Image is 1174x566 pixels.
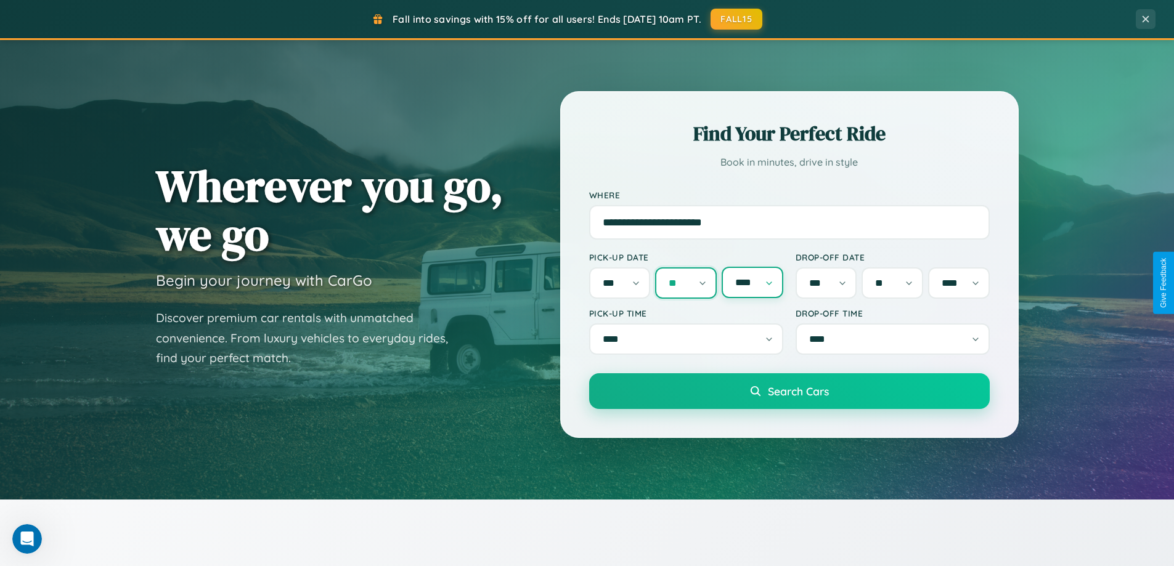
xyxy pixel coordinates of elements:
[156,271,372,289] h3: Begin your journey with CarGo
[589,190,990,200] label: Where
[589,373,990,409] button: Search Cars
[589,252,783,262] label: Pick-up Date
[1159,258,1168,308] div: Give Feedback
[589,308,783,318] label: Pick-up Time
[393,13,701,25] span: Fall into savings with 15% off for all users! Ends [DATE] 10am PT.
[156,308,464,368] p: Discover premium car rentals with unmatched convenience. From luxury vehicles to everyday rides, ...
[156,161,503,259] h1: Wherever you go, we go
[12,524,42,554] iframe: Intercom live chat
[711,9,762,30] button: FALL15
[768,384,829,398] span: Search Cars
[796,308,990,318] label: Drop-off Time
[589,120,990,147] h2: Find Your Perfect Ride
[796,252,990,262] label: Drop-off Date
[589,153,990,171] p: Book in minutes, drive in style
